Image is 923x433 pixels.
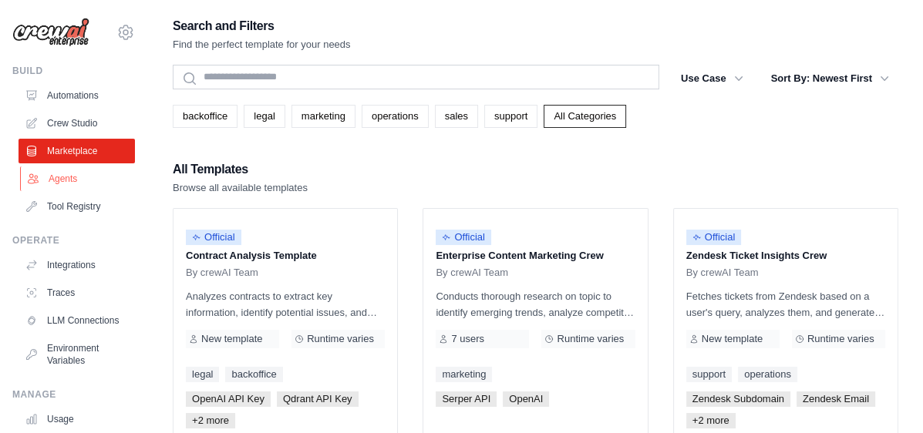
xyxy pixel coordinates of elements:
a: Tool Registry [19,194,135,219]
p: Find the perfect template for your needs [173,37,351,52]
a: marketing [291,105,355,128]
span: Zendesk Subdomain [686,391,790,407]
h2: Search and Filters [173,15,351,37]
a: legal [244,105,285,128]
p: Contract Analysis Template [186,248,385,263]
span: Official [186,230,241,245]
a: support [484,105,537,128]
a: Marketplace [19,139,135,163]
div: Operate [12,234,135,247]
a: Environment Variables [19,336,135,373]
a: sales [435,105,478,128]
a: legal [186,367,219,382]
a: Integrations [19,253,135,277]
p: Fetches tickets from Zendesk based on a user's query, analyzes them, and generates a summary. Out... [686,288,885,321]
button: Use Case [672,65,753,92]
a: Agents [20,166,136,191]
span: OpenAI API Key [186,391,271,407]
span: Qdrant API Key [277,391,359,407]
h2: All Templates [173,159,308,180]
img: Logo [12,18,89,47]
a: support [686,367,732,382]
a: Crew Studio [19,111,135,136]
span: +2 more [686,413,736,428]
a: marketing [436,367,492,382]
span: OpenAI [503,391,549,407]
a: operations [738,367,797,382]
div: Manage [12,388,135,401]
p: Analyzes contracts to extract key information, identify potential issues, and provide insights fo... [186,288,385,321]
a: All Categories [544,105,626,128]
div: Build [12,65,135,77]
a: operations [362,105,429,128]
a: LLM Connections [19,308,135,333]
p: Zendesk Ticket Insights Crew [686,248,885,263]
span: New template [702,333,763,345]
span: By crewAI Team [686,267,759,279]
p: Enterprise Content Marketing Crew [436,248,635,263]
span: Official [436,230,491,245]
p: Conducts thorough research on topic to identify emerging trends, analyze competitor strategies, a... [436,288,635,321]
span: +2 more [186,413,235,428]
a: Traces [19,280,135,305]
p: Browse all available templates [173,180,308,196]
span: Zendesk Email [797,391,875,407]
a: backoffice [225,367,282,382]
span: 7 users [451,333,484,345]
span: By crewAI Team [436,267,508,279]
span: Runtime varies [807,333,874,345]
span: Runtime varies [557,333,624,345]
span: Runtime varies [307,333,374,345]
a: Automations [19,83,135,108]
span: Serper API [436,391,497,407]
button: Sort By: Newest First [762,65,898,92]
span: Official [686,230,742,245]
span: New template [201,333,262,345]
a: Usage [19,407,135,431]
span: By crewAI Team [186,267,258,279]
a: backoffice [173,105,237,128]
